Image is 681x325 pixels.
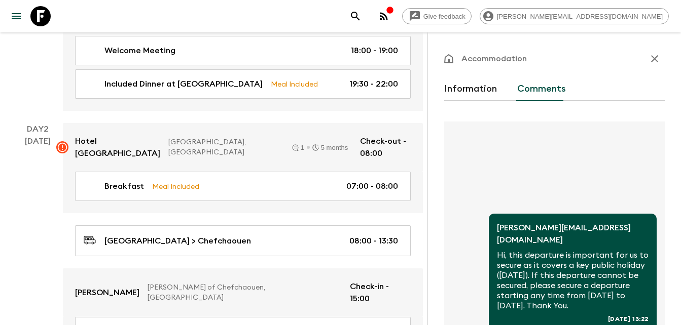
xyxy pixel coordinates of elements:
[63,268,423,317] a: [PERSON_NAME][PERSON_NAME] of Chefchaouen, [GEOGRAPHIC_DATA]Check-in - 15:00
[497,250,649,311] p: Hi, this departure is important for us to secure as it covers a key public holiday ([DATE]). If t...
[148,282,342,303] p: [PERSON_NAME] of Chefchaouen, [GEOGRAPHIC_DATA]
[517,77,566,101] button: Comments
[351,45,398,57] p: 18:00 - 19:00
[104,45,175,57] p: Welcome Meeting
[75,225,411,256] a: [GEOGRAPHIC_DATA] > Chefchaouen08:00 - 13:30
[12,123,63,135] p: Day 2
[75,172,411,201] a: BreakfastMeal Included07:00 - 08:00
[63,123,423,172] a: Hotel [GEOGRAPHIC_DATA][GEOGRAPHIC_DATA], [GEOGRAPHIC_DATA]15 monthsCheck-out - 08:00
[418,13,471,20] span: Give feedback
[349,78,398,90] p: 19:30 - 22:00
[349,235,398,247] p: 08:00 - 13:30
[608,315,649,323] span: [DATE] 13:22
[75,69,411,99] a: Included Dinner at [GEOGRAPHIC_DATA]Meal Included19:30 - 22:00
[345,6,366,26] button: search adventures
[152,181,199,192] p: Meal Included
[491,13,668,20] span: [PERSON_NAME][EMAIL_ADDRESS][DOMAIN_NAME]
[75,287,139,299] p: [PERSON_NAME]
[292,144,304,151] div: 1
[75,135,160,159] p: Hotel [GEOGRAPHIC_DATA]
[360,135,411,159] p: Check-out - 08:00
[271,78,318,90] p: Meal Included
[104,180,144,192] p: Breakfast
[6,6,26,26] button: menu
[104,78,263,90] p: Included Dinner at [GEOGRAPHIC_DATA]
[168,137,280,157] p: [GEOGRAPHIC_DATA], [GEOGRAPHIC_DATA]
[312,144,348,151] div: 5 months
[75,36,411,65] a: Welcome Meeting18:00 - 19:00
[350,280,411,305] p: Check-in - 15:00
[104,235,251,247] p: [GEOGRAPHIC_DATA] > Chefchaouen
[461,53,527,65] p: Accommodation
[444,77,497,101] button: Information
[497,222,649,246] p: [PERSON_NAME][EMAIL_ADDRESS][DOMAIN_NAME]
[480,8,669,24] div: [PERSON_NAME][EMAIL_ADDRESS][DOMAIN_NAME]
[346,180,398,192] p: 07:00 - 08:00
[402,8,472,24] a: Give feedback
